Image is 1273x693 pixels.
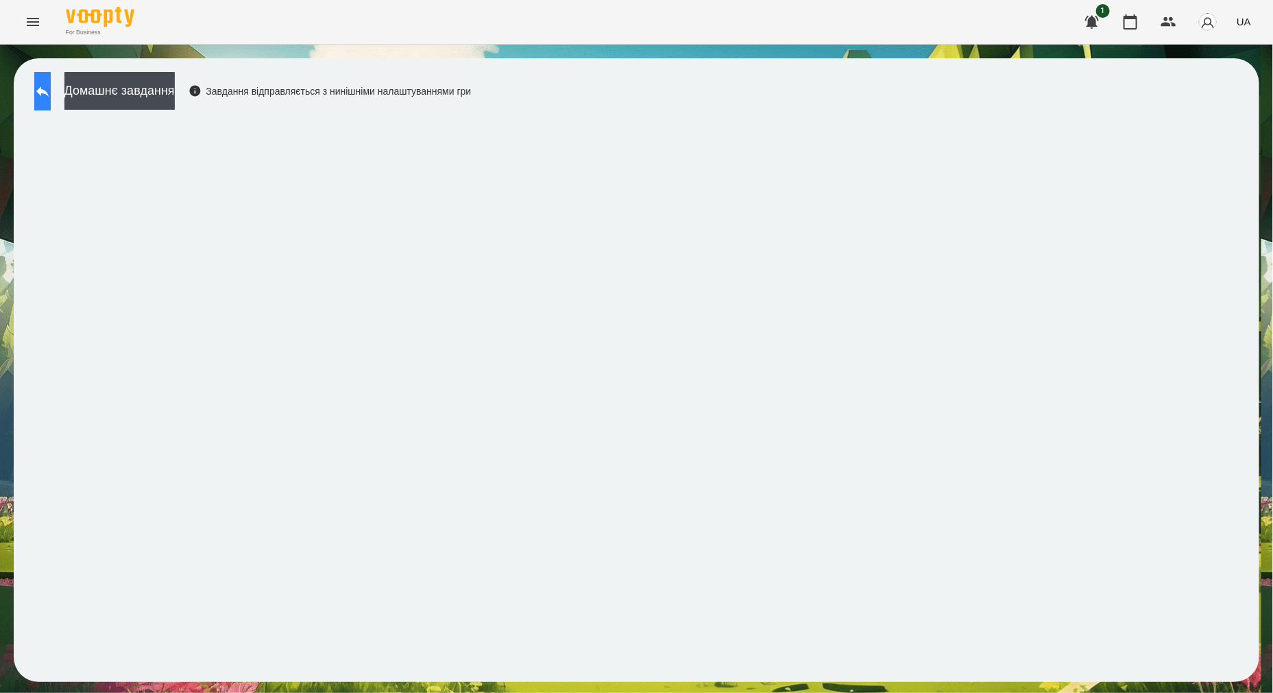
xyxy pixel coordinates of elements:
span: UA [1237,14,1251,29]
div: Завдання відправляється з нинішніми налаштуваннями гри [189,84,472,98]
button: Домашнє завдання [64,72,175,110]
button: Menu [16,5,49,38]
button: UA [1231,9,1257,34]
span: 1 [1096,4,1110,18]
span: For Business [66,28,134,37]
img: avatar_s.png [1198,12,1217,32]
img: Voopty Logo [66,7,134,27]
